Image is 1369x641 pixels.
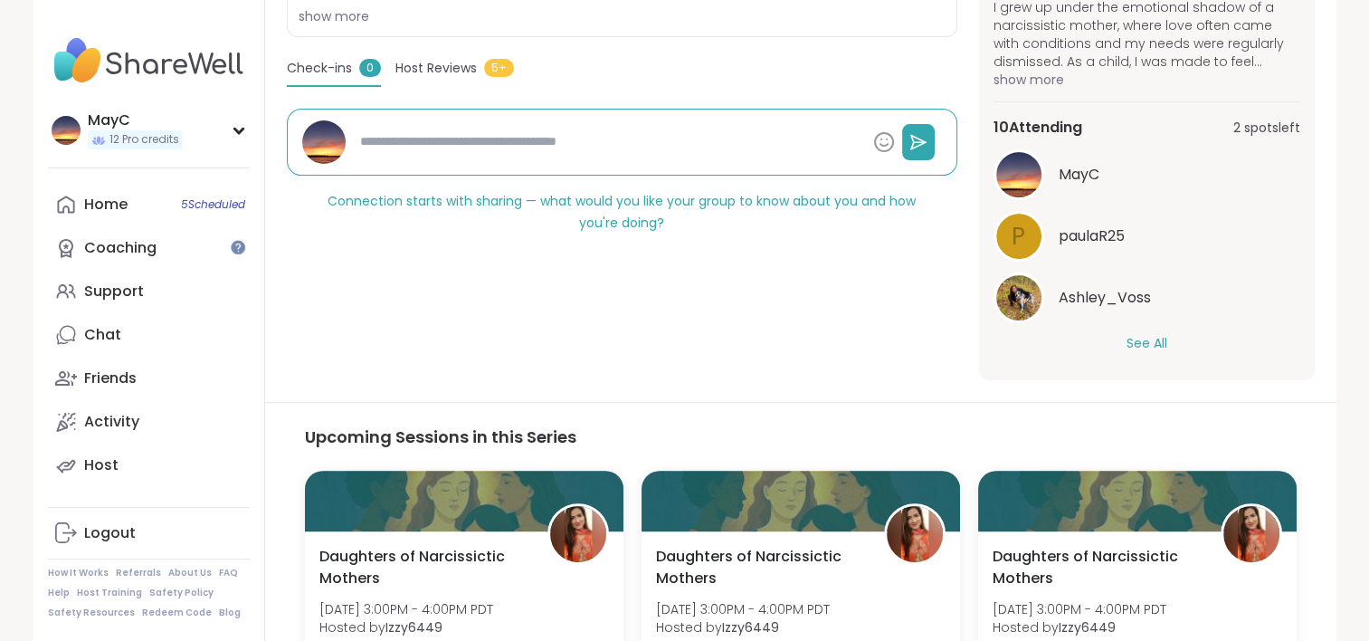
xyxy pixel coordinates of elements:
[84,455,119,475] div: Host
[77,587,142,599] a: Host Training
[48,400,250,444] a: Activity
[656,600,830,618] span: [DATE] 3:00PM - 4:00PM PDT
[168,567,212,579] a: About Us
[887,506,943,562] img: Izzy6449
[84,195,128,215] div: Home
[1059,618,1116,636] b: Izzy6449
[993,211,1300,262] a: ppaulaR25
[116,567,161,579] a: Referrals
[359,59,381,77] span: 0
[48,607,135,619] a: Safety Resources
[219,567,238,579] a: FAQ
[1127,334,1167,353] button: See All
[48,226,250,270] a: Coaching
[484,59,514,77] span: 5+
[84,325,121,345] div: Chat
[231,240,245,254] iframe: Spotlight
[993,618,1166,636] span: Hosted by
[395,59,477,78] span: Host Reviews
[48,29,250,92] img: ShareWell Nav Logo
[48,444,250,487] a: Host
[109,132,179,148] span: 12 Pro credits
[305,425,1297,449] h3: Upcoming Sessions in this Series
[84,412,139,432] div: Activity
[287,59,352,78] span: Check-ins
[996,275,1041,320] img: Ashley_Voss
[319,600,493,618] span: [DATE] 3:00PM - 4:00PM PDT
[993,273,1300,323] a: Ashley_VossAshley_Voss
[302,120,346,164] img: MayC
[149,587,214,599] a: Safety Policy
[993,117,1082,139] span: 10 Attending
[299,7,946,25] div: show more
[1059,287,1151,309] span: Ashley_Voss
[48,313,250,357] a: Chat
[722,618,779,636] b: Izzy6449
[84,282,144,301] div: Support
[1233,119,1300,138] span: 2 spots left
[993,546,1201,589] span: Daughters of Narcissictic Mothers
[993,71,1300,89] span: show more
[84,238,157,258] div: Coaching
[550,506,606,562] img: Izzy6449
[48,512,250,555] a: Logout
[142,607,212,619] a: Redeem Code
[319,546,528,589] span: Daughters of Narcissictic Mothers
[84,523,136,543] div: Logout
[88,110,183,130] div: MayC
[181,197,245,212] span: 5 Scheduled
[219,607,241,619] a: Blog
[996,152,1041,197] img: MayC
[1059,225,1125,247] span: paulaR25
[1012,219,1025,254] span: p
[993,149,1300,200] a: MayCMayC
[656,618,830,636] span: Hosted by
[1059,164,1099,186] span: MayC
[84,368,137,388] div: Friends
[1223,506,1279,562] img: Izzy6449
[328,192,916,232] span: Connection starts with sharing — what would you like your group to know about you and how you're ...
[993,600,1166,618] span: [DATE] 3:00PM - 4:00PM PDT
[48,183,250,226] a: Home5Scheduled
[385,618,442,636] b: Izzy6449
[48,357,250,400] a: Friends
[656,546,864,589] span: Daughters of Narcissictic Mothers
[48,270,250,313] a: Support
[48,567,109,579] a: How It Works
[319,618,493,636] span: Hosted by
[48,587,70,599] a: Help
[52,116,81,145] img: MayC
